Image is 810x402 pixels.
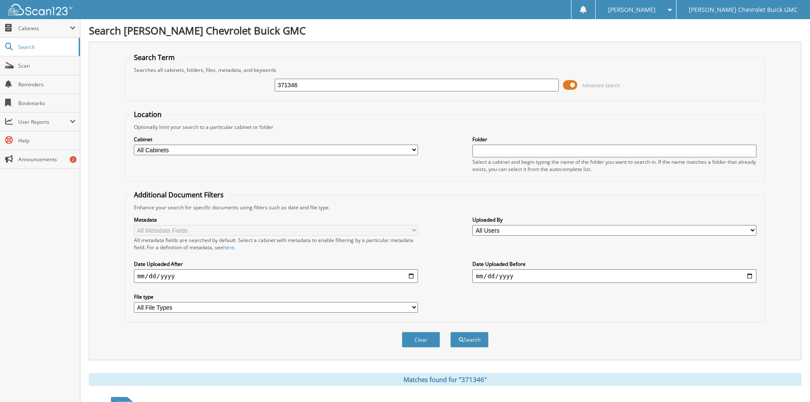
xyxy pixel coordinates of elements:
[130,123,761,131] div: Optionally limit your search to a particular cabinet or folder
[608,7,656,12] span: [PERSON_NAME]
[472,136,756,143] label: Folder
[134,269,418,283] input: start
[134,293,418,300] label: File type
[18,156,76,163] span: Announcements
[472,158,756,173] div: Select a cabinet and begin typing the name of the folder you want to search in. If the name match...
[18,137,76,144] span: Help
[582,82,620,88] span: Advanced Search
[89,23,801,37] h1: Search [PERSON_NAME] Chevrolet Buick GMC
[689,7,798,12] span: [PERSON_NAME] Chevrolet Buick GMC
[402,332,440,348] button: Clear
[450,332,489,348] button: Search
[89,373,801,386] div: Matches found for "371346"
[18,118,70,125] span: User Reports
[18,81,76,88] span: Reminders
[18,100,76,107] span: Bookmarks
[472,269,756,283] input: end
[223,244,234,251] a: here
[472,216,756,223] label: Uploaded By
[472,260,756,268] label: Date Uploaded Before
[70,156,77,163] div: 2
[134,136,418,143] label: Cabinet
[134,237,418,251] div: All metadata fields are searched by default. Select a cabinet with metadata to enable filtering b...
[134,216,418,223] label: Metadata
[130,110,166,119] legend: Location
[130,204,761,211] div: Enhance your search for specific documents using filters such as date and file type.
[18,62,76,69] span: Scan
[18,25,70,32] span: Cabinets
[130,190,228,200] legend: Additional Document Filters
[18,43,74,51] span: Search
[9,4,72,15] img: scan123-logo-white.svg
[134,260,418,268] label: Date Uploaded After
[130,53,179,62] legend: Search Term
[130,66,761,74] div: Searches all cabinets, folders, files, metadata, and keywords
